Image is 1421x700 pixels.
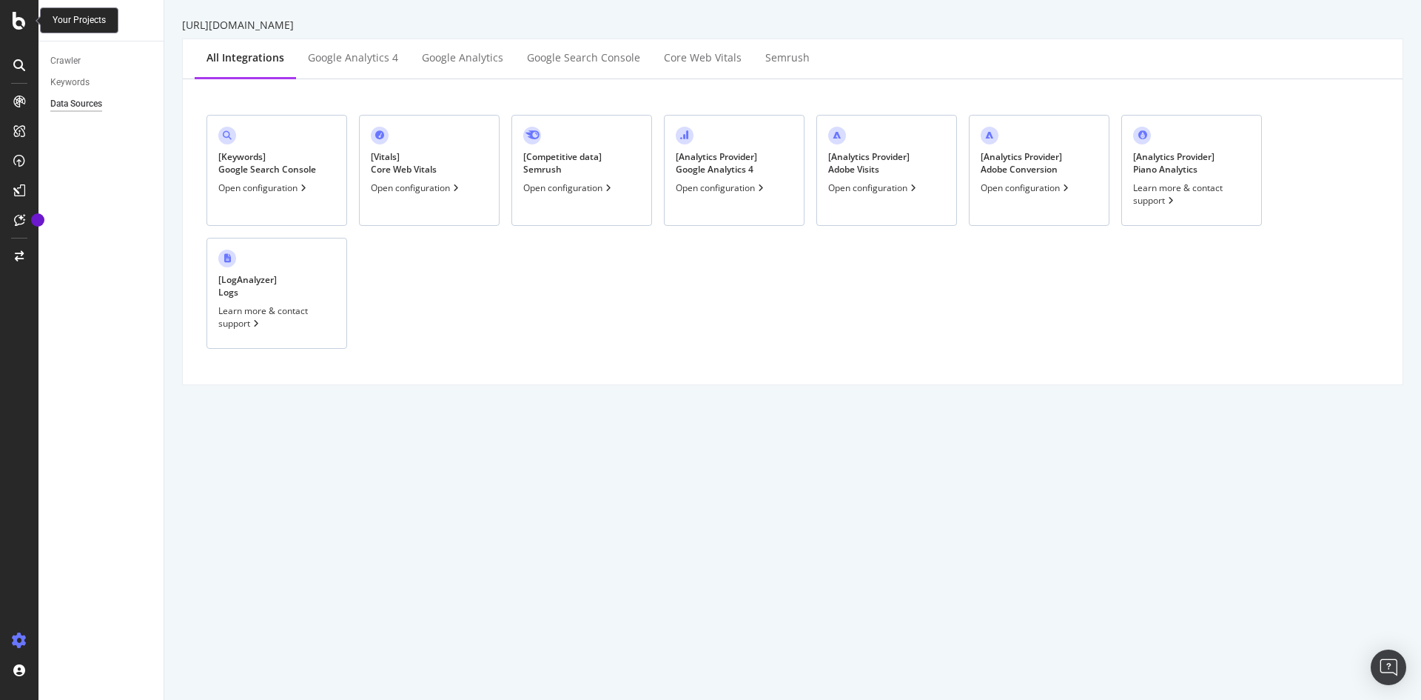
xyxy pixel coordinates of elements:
div: Google Analytics [422,50,503,65]
div: Semrush [765,50,810,65]
div: [ Competitive data ] Semrush [523,150,602,176]
div: Crawler [50,53,81,69]
div: [ Analytics Provider ] Adobe Visits [828,150,910,176]
div: All integrations [206,50,284,65]
div: Open configuration [828,181,919,194]
div: [ Analytics Provider ] Piano Analytics [1133,150,1215,176]
div: Keywords [50,75,90,90]
div: Learn more & contact support [1133,181,1250,207]
div: Your Projects [53,14,106,27]
div: Open configuration [218,181,309,194]
div: Data Sources [50,96,102,112]
a: Data Sources [50,96,153,112]
div: [ Vitals ] Core Web Vitals [371,150,437,176]
div: Learn more & contact support [218,304,335,330]
div: [URL][DOMAIN_NAME] [182,18,1403,33]
div: [ Analytics Provider ] Google Analytics 4 [676,150,757,176]
div: Google Search Console [527,50,640,65]
a: Crawler [50,53,153,69]
div: Open configuration [371,181,462,194]
div: [ Keywords ] Google Search Console [218,150,316,176]
div: Core Web Vitals [664,50,742,65]
div: Open configuration [981,181,1072,194]
div: [ Analytics Provider ] Adobe Conversion [981,150,1062,176]
div: Google Analytics 4 [308,50,398,65]
div: [ LogAnalyzer ] Logs [218,273,277,299]
div: Open configuration [676,181,767,194]
a: Keywords [50,75,153,90]
div: Tooltip anchor [31,213,44,227]
div: Open configuration [523,181,614,194]
div: Open Intercom Messenger [1371,650,1406,685]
